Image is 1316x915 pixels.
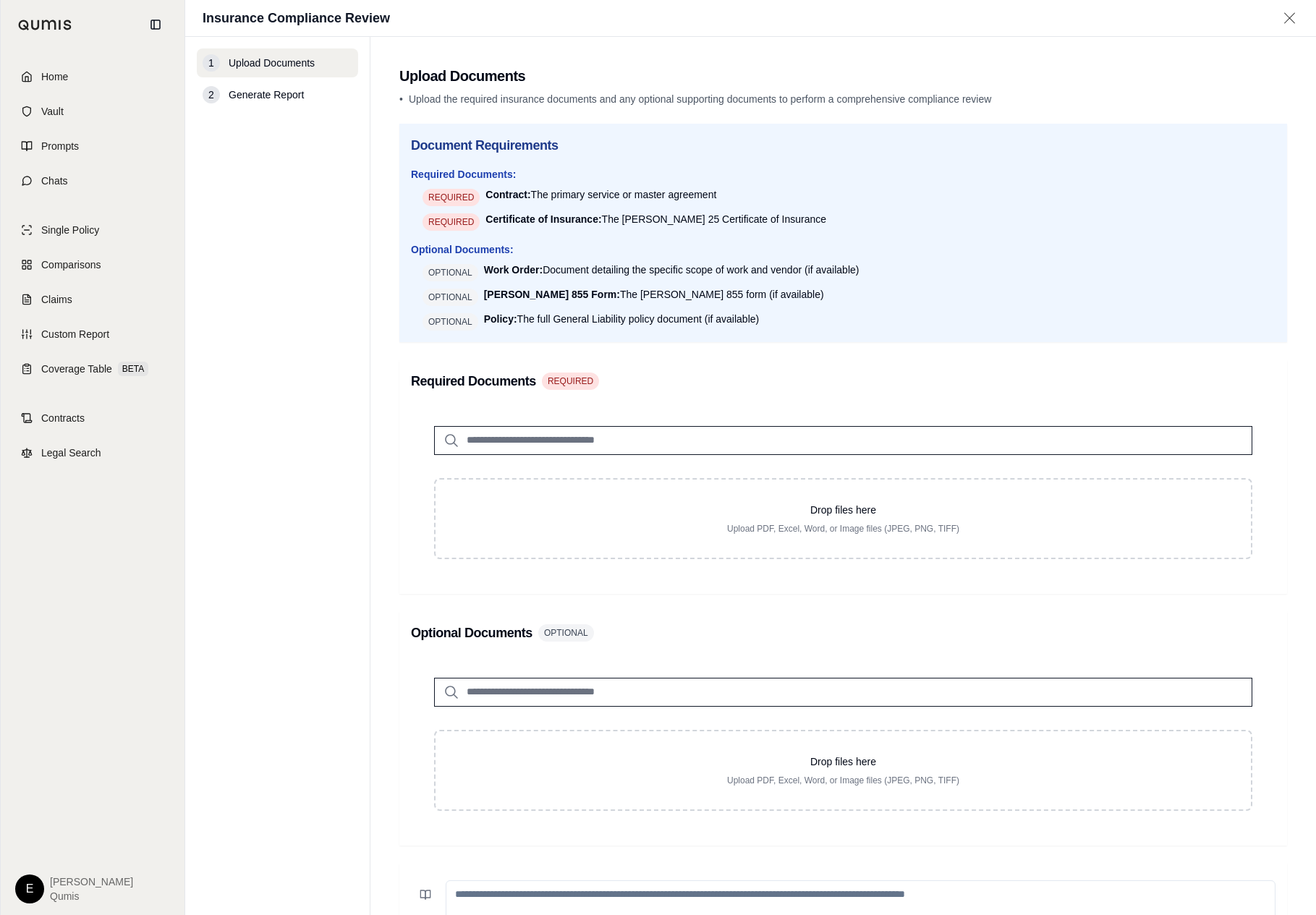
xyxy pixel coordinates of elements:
[423,189,480,206] span: REQUIRED
[399,66,1287,86] h2: Upload Documents
[423,313,478,331] span: OPTIONAL
[50,874,133,889] span: [PERSON_NAME]
[485,187,716,202] div: The primary service or master agreement
[9,284,176,315] a: Claims
[485,213,601,225] strong: Certificate of Insurance:
[411,135,1275,156] h3: Document Requirements
[485,212,826,226] div: The [PERSON_NAME] 25 Certificate of Insurance
[423,289,478,306] span: OPTIONAL
[18,20,72,30] img: Qumis Logo
[41,139,79,153] span: Prompts
[144,13,167,36] button: Collapse sidebar
[542,373,599,390] span: REQUIRED
[9,130,176,162] a: Prompts
[484,263,859,277] div: Document detailing the specific scope of work and vendor (if available)
[41,292,72,307] span: Claims
[41,69,68,84] span: Home
[229,56,315,70] span: Upload Documents
[9,165,176,197] a: Chats
[399,93,403,105] span: •
[41,104,64,119] span: Vault
[50,889,133,903] span: Qumis
[459,775,1228,786] p: Upload PDF, Excel, Word, or Image files (JPEG, PNG, TIFF)
[118,362,148,376] span: BETA
[423,213,480,231] span: REQUIRED
[9,318,176,350] a: Custom Report
[203,86,220,103] div: 2
[484,312,760,326] div: The full General Liability policy document (if available)
[485,189,530,200] strong: Contract:
[409,93,991,105] span: Upload the required insurance documents and any optional supporting documents to perform a compre...
[459,503,1228,517] p: Drop files here
[411,623,532,643] h3: Optional Documents
[41,362,112,376] span: Coverage Table
[41,411,85,425] span: Contracts
[484,264,543,276] strong: Work Order:
[41,174,68,188] span: Chats
[9,95,176,127] a: Vault
[9,437,176,469] a: Legal Search
[459,523,1228,535] p: Upload PDF, Excel, Word, or Image files (JPEG, PNG, TIFF)
[411,371,536,391] h3: Required Documents
[9,214,176,246] a: Single Policy
[41,446,101,460] span: Legal Search
[484,289,620,300] strong: [PERSON_NAME] 855 Form:
[203,54,220,72] div: 1
[459,754,1228,769] p: Drop files here
[423,264,478,281] span: OPTIONAL
[9,249,176,281] a: Comparisons
[484,313,517,325] strong: Policy:
[41,327,109,341] span: Custom Report
[9,61,176,93] a: Home
[411,167,1275,182] h4: Required Documents:
[41,258,101,272] span: Comparisons
[9,353,176,385] a: Coverage TableBETA
[9,402,176,434] a: Contracts
[41,223,99,237] span: Single Policy
[203,8,390,28] h1: Insurance Compliance Review
[229,88,304,102] span: Generate Report
[538,624,594,642] span: OPTIONAL
[411,242,1275,257] h4: Optional Documents:
[484,287,824,302] div: The [PERSON_NAME] 855 form (if available)
[15,874,44,903] div: E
